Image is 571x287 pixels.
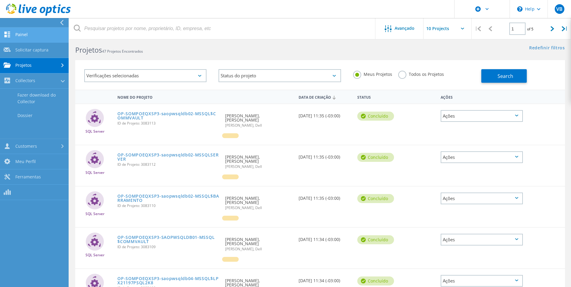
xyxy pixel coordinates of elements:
span: [PERSON_NAME], Dell [225,247,293,251]
div: [DATE] 11:35 (-03:00) [296,187,354,206]
button: Search [481,69,527,83]
span: Avançado [395,26,414,30]
a: OP-SOMPOEQXSP3-SAOPWSQLDB01-MSSQL$COMMVAULT [117,235,219,244]
div: Ações [441,275,523,287]
span: [PERSON_NAME], Dell [225,124,293,127]
div: [PERSON_NAME], [PERSON_NAME] [222,145,296,174]
span: SQL Server [85,171,104,174]
span: [PERSON_NAME], Dell [225,206,293,210]
div: [DATE] 11:35 (-03:00) [296,104,354,124]
div: Concluído [357,235,394,244]
span: of 5 [527,26,533,32]
div: Status [354,91,398,102]
a: Redefinir filtros [529,46,565,51]
span: ID de Projeto: 3083112 [117,163,219,166]
div: Concluído [357,194,394,203]
b: Projetos [75,45,102,55]
div: [PERSON_NAME], [PERSON_NAME] [222,228,296,257]
input: Pesquisar projetos por nome, proprietário, ID, empresa, etc [69,18,376,39]
div: | [472,18,484,39]
a: OP-SOMPOEQXSP3-saopwsqldb02-MSSQL$BARRAMENTO [117,194,219,202]
span: SQL Server [85,212,104,216]
label: Todos os Projetos [398,71,444,76]
div: [PERSON_NAME], [PERSON_NAME] [222,104,296,133]
span: ID de Projeto: 3083109 [117,245,219,249]
div: | [559,18,571,39]
a: OP-SOMPOEQXSP3-saopwsqldb04-MSSQL$LPX21197PSQL2K8 [117,276,219,285]
span: Search [498,73,513,79]
span: VB [556,7,563,11]
div: Ações [441,110,523,122]
div: Data de Criação [296,91,354,103]
div: Ações [441,151,523,163]
div: Concluído [357,276,394,285]
span: ID de Projeto: 3083110 [117,204,219,208]
div: [DATE] 11:34 (-03:00) [296,228,354,248]
span: SQL Server [85,130,104,133]
a: OP-SOMPOEQXSP3-saopwsqldb02-MSSQLSERVER [117,153,219,161]
span: [PERSON_NAME], Dell [225,165,293,168]
div: Ações [438,91,526,102]
div: [PERSON_NAME], [PERSON_NAME] [222,187,296,216]
div: Ações [441,193,523,204]
a: OP-SOMPOEQXSP3-saopwsqldb02-MSSQL$COMMVAULT [117,112,219,120]
div: Concluído [357,153,394,162]
div: Concluído [357,112,394,121]
svg: \n [517,6,523,12]
div: Status do projeto [219,69,341,82]
label: Meus Projetos [353,71,392,76]
div: [DATE] 11:35 (-03:00) [296,145,354,165]
span: SQL Server [85,253,104,257]
div: Ações [441,234,523,245]
div: Nome do Projeto [114,91,222,102]
span: 47 Projetos Encontrados [102,49,143,54]
span: ID de Projeto: 3083113 [117,122,219,125]
a: Live Optics Dashboard [6,13,71,17]
div: Verificações selecionadas [84,69,206,82]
